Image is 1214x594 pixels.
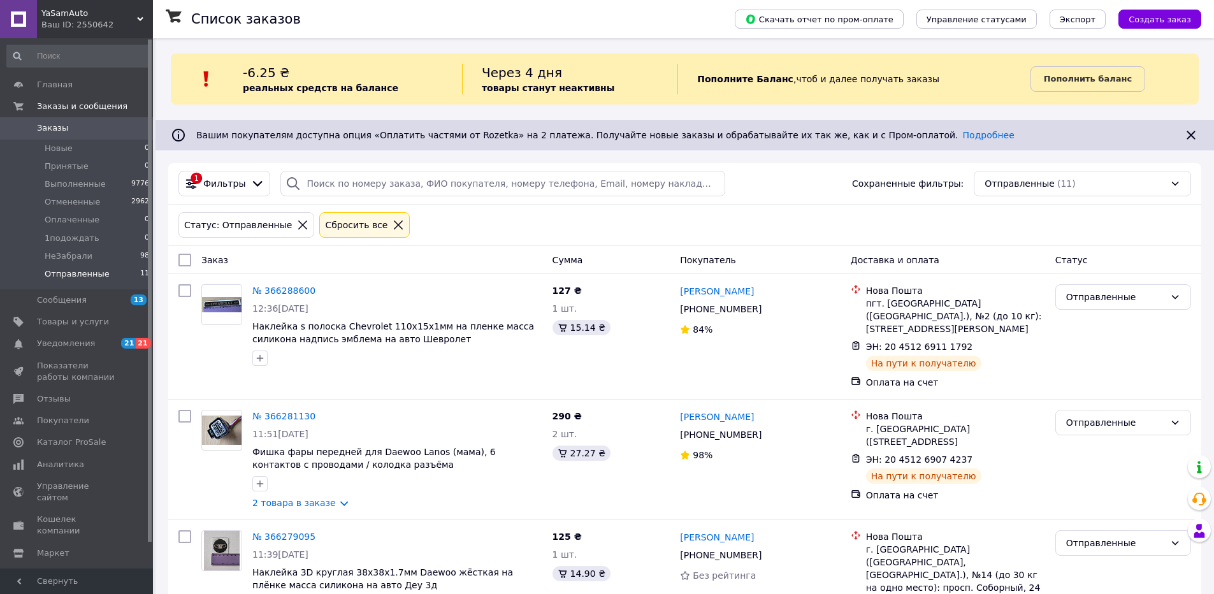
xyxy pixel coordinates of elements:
[45,143,73,154] span: Новые
[866,284,1045,297] div: Нова Пошта
[201,284,242,325] a: Фото товару
[927,15,1027,24] span: Управление статусами
[693,570,756,581] span: Без рейтинга
[677,546,764,564] div: [PHONE_NUMBER]
[45,250,92,262] span: НеЗабрали
[1066,416,1165,430] div: Отправленные
[553,255,583,265] span: Сумма
[680,285,754,298] a: [PERSON_NAME]
[866,530,1045,543] div: Нова Пошта
[252,532,315,542] a: № 366279095
[866,423,1045,448] div: г. [GEOGRAPHIC_DATA] ([STREET_ADDRESS]
[963,130,1015,140] a: Подробнее
[866,376,1045,389] div: Оплата на счет
[37,547,69,559] span: Маркет
[182,218,294,232] div: Статус: Отправленные
[697,74,793,84] b: Пополните Баланс
[45,268,110,280] span: Отправленные
[252,429,308,439] span: 11:51[DATE]
[866,410,1045,423] div: Нова Пошта
[1030,66,1145,92] a: Пополнить баланс
[1129,15,1191,24] span: Создать заказ
[1106,13,1201,24] a: Создать заказ
[37,360,118,383] span: Показатели работы компании
[136,338,150,349] span: 21
[45,196,100,208] span: Отмененные
[197,69,216,89] img: :exclamation:
[1118,10,1201,29] button: Создать заказ
[553,549,577,560] span: 1 шт.
[204,531,240,570] img: Фото товару
[553,320,611,335] div: 15.14 ₴
[140,268,149,280] span: 11
[37,101,127,112] span: Заказы и сообщения
[735,10,904,29] button: Скачать отчет по пром-оплате
[866,356,981,371] div: На пути к получателю
[37,294,87,306] span: Сообщения
[37,459,84,470] span: Аналитика
[243,83,398,93] b: реальных средств на балансе
[553,445,611,461] div: 27.27 ₴
[202,416,242,445] img: Фото товару
[1057,178,1076,189] span: (11)
[693,324,712,335] span: 84%
[252,303,308,314] span: 12:36[DATE]
[252,321,534,344] span: Наклейка s полоска Chevrolet 110х15х1мм на пленке масса силикона надпись эмблема на авто Шевролет
[201,255,228,265] span: Заказ
[693,450,712,460] span: 98%
[140,250,149,262] span: 98
[45,178,106,190] span: Выполненные
[145,143,149,154] span: 0
[553,429,577,439] span: 2 шт.
[482,83,614,93] b: товары станут неактивны
[680,410,754,423] a: [PERSON_NAME]
[866,543,1045,594] div: г. [GEOGRAPHIC_DATA] ([GEOGRAPHIC_DATA], [GEOGRAPHIC_DATA].), №14 (до 30 кг на одно место): просп...
[145,233,149,244] span: 0
[322,218,390,232] div: Сбросить все
[680,531,754,544] a: [PERSON_NAME]
[677,64,1030,94] div: , чтоб и далее получать заказы
[745,13,893,25] span: Скачать отчет по пром-оплате
[1066,536,1165,550] div: Отправленные
[680,255,736,265] span: Покупатель
[553,532,582,542] span: 125 ₴
[252,447,496,470] a: Фишка фары передней для Daewoo Lanos (мама), 6 контактов с проводами / колодка разъёма
[866,342,973,352] span: ЭН: 20 4512 6911 1792
[482,65,562,80] span: Через 4 дня
[45,233,99,244] span: 1подождать
[6,45,150,68] input: Поиск
[201,410,242,451] a: Фото товару
[202,297,242,313] img: Фото товару
[553,566,611,581] div: 14.90 ₴
[45,214,99,226] span: Оплаченные
[866,468,981,484] div: На пути к получателю
[677,426,764,444] div: [PHONE_NUMBER]
[866,454,973,465] span: ЭН: 20 4512 6907 4237
[866,489,1045,502] div: Оплата на счет
[41,8,137,19] span: YaSamAuto
[145,161,149,172] span: 0
[201,530,242,571] a: Фото товару
[851,255,939,265] span: Доставка и оплата
[280,171,725,196] input: Поиск по номеру заказа, ФИО покупателя, номеру телефона, Email, номеру накладной
[196,130,1015,140] span: Вашим покупателям доступна опция «Оплатить частями от Rozetka» на 2 платежа. Получайте новые зака...
[553,411,582,421] span: 290 ₴
[203,177,245,190] span: Фильтры
[37,481,118,503] span: Управление сайтом
[985,177,1055,190] span: Отправленные
[45,161,89,172] span: Принятые
[41,19,153,31] div: Ваш ID: 2550642
[37,415,89,426] span: Покупатели
[1060,15,1095,24] span: Экспорт
[252,411,315,421] a: № 366281130
[37,79,73,91] span: Главная
[131,294,147,305] span: 13
[677,300,764,318] div: [PHONE_NUMBER]
[553,303,577,314] span: 1 шт.
[37,338,95,349] span: Уведомления
[1044,74,1132,83] b: Пополнить баланс
[252,286,315,296] a: № 366288600
[1066,290,1165,304] div: Отправленные
[252,498,336,508] a: 2 товара в заказе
